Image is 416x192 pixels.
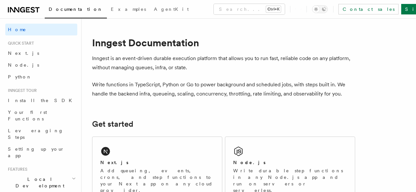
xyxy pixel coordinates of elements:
[5,88,37,93] span: Inngest tour
[5,106,77,125] a: Your first Functions
[8,74,32,79] span: Python
[92,37,355,49] h1: Inngest Documentation
[5,167,27,172] span: Features
[5,41,34,46] span: Quick start
[5,95,77,106] a: Install the SDK
[92,80,355,98] p: Write functions in TypeScript, Python or Go to power background and scheduled jobs, with steps bu...
[233,159,266,166] h2: Node.js
[100,159,129,166] h2: Next.js
[5,59,77,71] a: Node.js
[45,2,107,18] a: Documentation
[5,176,72,189] span: Local Development
[5,24,77,35] a: Home
[107,2,150,18] a: Examples
[5,71,77,83] a: Python
[338,4,399,14] a: Contact sales
[154,7,189,12] span: AgentKit
[92,119,133,129] a: Get started
[111,7,146,12] span: Examples
[150,2,193,18] a: AgentKit
[8,128,63,140] span: Leveraging Steps
[8,51,39,56] span: Next.js
[312,5,328,13] button: Toggle dark mode
[5,125,77,143] a: Leveraging Steps
[5,173,77,192] button: Local Development
[8,98,76,103] span: Install the SDK
[8,62,39,68] span: Node.js
[5,47,77,59] a: Next.js
[5,143,77,161] a: Setting up your app
[8,26,26,33] span: Home
[8,146,64,158] span: Setting up your app
[8,110,47,121] span: Your first Functions
[266,6,281,12] kbd: Ctrl+K
[92,54,355,72] p: Inngest is an event-driven durable execution platform that allows you to run fast, reliable code ...
[49,7,103,12] span: Documentation
[214,4,285,14] button: Search...Ctrl+K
